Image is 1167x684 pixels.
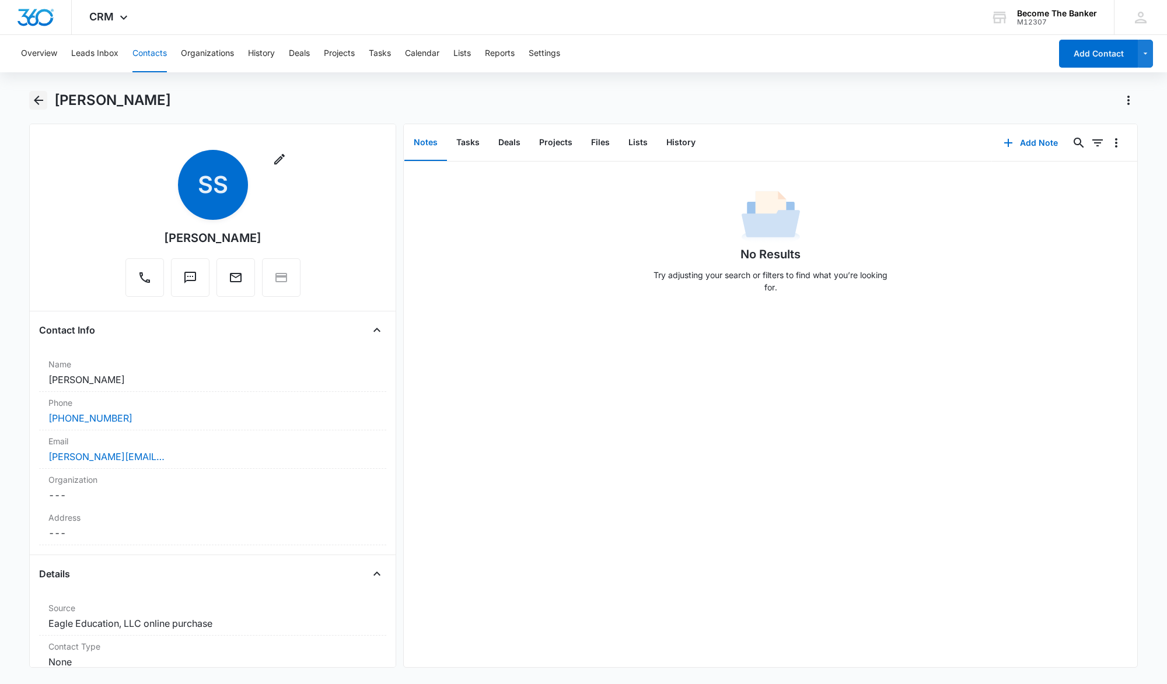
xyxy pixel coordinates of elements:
[369,35,391,72] button: Tasks
[657,125,705,161] button: History
[582,125,619,161] button: Files
[39,392,386,430] div: Phone[PHONE_NUMBER]
[89,10,114,23] span: CRM
[368,321,386,339] button: Close
[48,488,377,502] dd: ---
[39,597,386,636] div: SourceEagle Education, LLC online purchase
[1017,9,1097,18] div: account name
[992,129,1070,157] button: Add Note
[39,567,70,581] h4: Details
[39,323,95,337] h4: Contact Info
[489,125,530,161] button: Deals
[181,35,234,72] button: Organizations
[48,373,377,387] dd: [PERSON_NAME]
[216,276,255,286] a: Email
[48,602,377,614] label: Source
[125,276,164,286] a: Call
[453,35,471,72] button: Lists
[368,564,386,583] button: Close
[48,435,377,447] label: Email
[48,473,377,486] label: Organization
[529,35,560,72] button: Settings
[289,35,310,72] button: Deals
[48,526,377,540] dd: ---
[48,511,377,524] label: Address
[48,655,377,669] dd: None
[178,150,248,220] span: SS
[648,269,893,293] p: Try adjusting your search or filters to find what you’re looking for.
[171,258,209,297] button: Text
[29,91,47,110] button: Back
[164,229,261,247] div: [PERSON_NAME]
[1119,91,1138,110] button: Actions
[125,258,164,297] button: Call
[1059,40,1138,68] button: Add Contact
[39,636,386,674] div: Contact TypeNone
[619,125,657,161] button: Lists
[48,450,165,464] a: [PERSON_NAME][EMAIL_ADDRESS][PERSON_NAME][DOMAIN_NAME]
[405,35,439,72] button: Calendar
[485,35,515,72] button: Reports
[48,397,377,409] label: Phone
[1088,134,1107,152] button: Filters
[248,35,275,72] button: History
[740,245,801,263] h1: No Results
[530,125,582,161] button: Projects
[39,469,386,507] div: Organization---
[1107,134,1126,152] button: Overflow Menu
[132,35,167,72] button: Contacts
[171,276,209,286] a: Text
[1017,18,1097,26] div: account id
[48,640,377,653] label: Contact Type
[48,358,377,370] label: Name
[742,187,800,245] img: No Data
[216,258,255,297] button: Email
[48,411,132,425] a: [PHONE_NUMBER]
[447,125,489,161] button: Tasks
[39,353,386,392] div: Name[PERSON_NAME]
[39,507,386,545] div: Address---
[71,35,118,72] button: Leads Inbox
[48,616,377,630] dd: Eagle Education, LLC online purchase
[404,125,447,161] button: Notes
[39,430,386,469] div: Email[PERSON_NAME][EMAIL_ADDRESS][PERSON_NAME][DOMAIN_NAME]
[54,92,171,109] h1: [PERSON_NAME]
[21,35,57,72] button: Overview
[1070,134,1088,152] button: Search...
[324,35,355,72] button: Projects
